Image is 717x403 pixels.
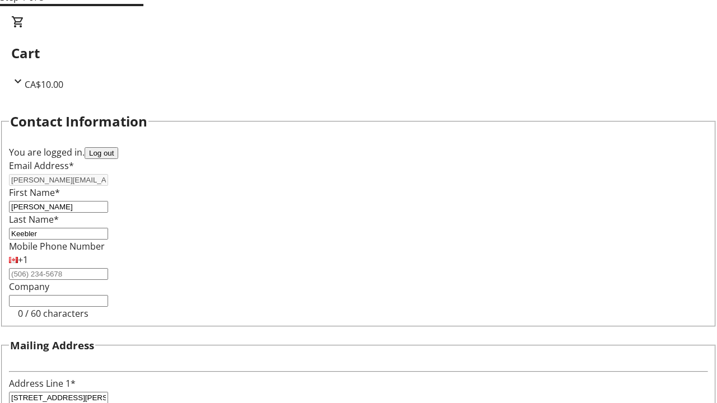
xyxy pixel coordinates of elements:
[85,147,118,159] button: Log out
[10,111,147,132] h2: Contact Information
[11,43,706,63] h2: Cart
[9,160,74,172] label: Email Address*
[9,240,105,252] label: Mobile Phone Number
[9,268,108,280] input: (506) 234-5678
[9,186,60,199] label: First Name*
[9,280,49,293] label: Company
[11,15,706,91] div: CartCA$10.00
[9,146,708,159] div: You are logged in.
[18,307,89,320] tr-character-limit: 0 / 60 characters
[9,377,76,390] label: Address Line 1*
[9,213,59,226] label: Last Name*
[10,338,94,353] h3: Mailing Address
[25,78,63,91] span: CA$10.00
